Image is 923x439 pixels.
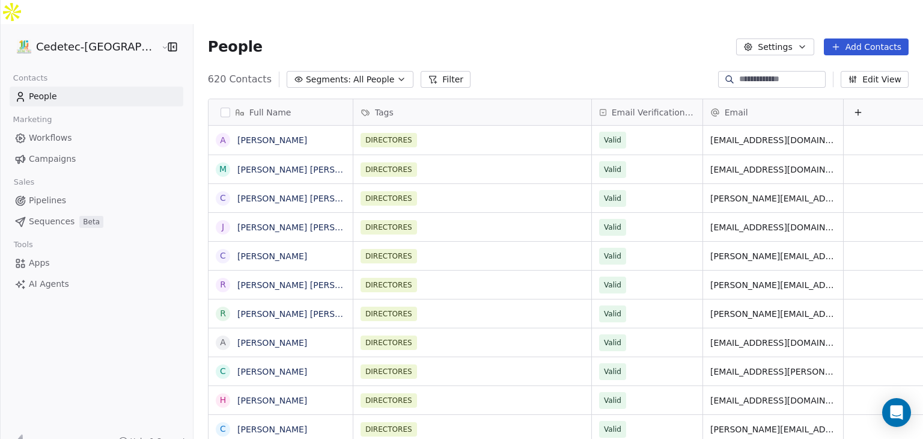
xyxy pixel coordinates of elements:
[8,111,57,129] span: Marketing
[604,308,621,320] span: Valid
[710,250,836,262] span: [PERSON_NAME][EMAIL_ADDRESS][PERSON_NAME][DOMAIN_NAME]
[220,423,226,435] div: C
[237,367,307,376] a: [PERSON_NAME]
[29,132,72,144] span: Workflows
[361,422,417,437] span: DIRECTORES
[604,134,621,146] span: Valid
[8,173,40,191] span: Sales
[736,38,814,55] button: Settings
[604,221,621,233] span: Valid
[237,425,307,434] a: [PERSON_NAME]
[306,73,351,86] span: Segments:
[710,279,836,291] span: [PERSON_NAME][EMAIL_ADDRESS][DOMAIN_NAME]
[208,72,272,87] span: 620 Contacts
[220,192,226,204] div: C
[353,73,394,86] span: All People
[824,38,909,55] button: Add Contacts
[36,39,158,55] span: Cedetec-[GEOGRAPHIC_DATA]
[29,194,66,207] span: Pipelines
[361,393,417,408] span: DIRECTORES
[219,163,227,176] div: M
[220,336,226,349] div: A
[375,106,394,118] span: Tags
[29,215,75,228] span: Sequences
[604,423,621,435] span: Valid
[79,216,103,228] span: Beta
[29,257,50,269] span: Apps
[29,153,76,165] span: Campaigns
[10,149,183,169] a: Campaigns
[710,192,836,204] span: [PERSON_NAME][EMAIL_ADDRESS][DOMAIN_NAME]
[8,69,53,87] span: Contacts
[361,162,417,177] span: DIRECTORES
[17,40,31,54] img: IMAGEN%2010%20A%C3%83%C2%91OS.png
[237,251,307,261] a: [PERSON_NAME]
[604,337,621,349] span: Valid
[237,338,307,348] a: [PERSON_NAME]
[710,221,836,233] span: [EMAIL_ADDRESS][DOMAIN_NAME]
[841,71,909,88] button: Edit View
[10,128,183,148] a: Workflows
[604,394,621,407] span: Valid
[361,220,417,235] span: DIRECTORES
[710,366,836,378] span: [EMAIL_ADDRESS][PERSON_NAME][DOMAIN_NAME]
[604,250,621,262] span: Valid
[710,308,836,320] span: [PERSON_NAME][EMAIL_ADDRESS][PERSON_NAME][PERSON_NAME][DOMAIN_NAME]
[10,191,183,210] a: Pipelines
[237,135,307,145] a: [PERSON_NAME]
[725,106,748,118] span: Email
[361,133,417,147] span: DIRECTORES
[882,398,911,427] div: Open Intercom Messenger
[237,309,380,319] a: [PERSON_NAME] [PERSON_NAME]
[237,165,380,174] a: [PERSON_NAME] [PERSON_NAME]
[220,394,227,407] div: H
[10,87,183,106] a: People
[237,396,307,405] a: [PERSON_NAME]
[604,192,621,204] span: Valid
[710,423,836,435] span: [PERSON_NAME][EMAIL_ADDRESS][DOMAIN_NAME]
[10,212,183,232] a: SequencesBeta
[29,278,69,290] span: AI Agents
[604,366,621,378] span: Valid
[14,37,153,57] button: Cedetec-[GEOGRAPHIC_DATA]
[249,106,291,118] span: Full Name
[361,307,417,321] span: DIRECTORES
[222,221,224,233] div: J
[10,253,183,273] a: Apps
[220,278,226,291] div: R
[237,280,380,290] a: [PERSON_NAME] [PERSON_NAME]
[29,90,57,103] span: People
[220,365,226,378] div: C
[361,364,417,379] span: DIRECTORES
[604,279,621,291] span: Valid
[592,99,702,125] div: Email Verification Status
[208,38,263,56] span: People
[703,99,843,125] div: Email
[220,307,226,320] div: R
[361,336,417,350] span: DIRECTORES
[710,337,836,349] span: [EMAIL_ADDRESS][DOMAIN_NAME]
[237,194,380,203] a: [PERSON_NAME] [PERSON_NAME]
[421,71,471,88] button: Filter
[220,250,226,262] div: C
[237,223,380,232] a: [PERSON_NAME] [PERSON_NAME]
[8,236,38,254] span: Tools
[361,249,417,263] span: DIRECTORES
[710,134,836,146] span: [EMAIL_ADDRESS][DOMAIN_NAME]
[220,134,226,147] div: A
[710,164,836,176] span: [EMAIL_ADDRESS][DOMAIN_NAME]
[361,278,417,292] span: DIRECTORES
[361,191,417,206] span: DIRECTORES
[710,394,836,407] span: [EMAIL_ADDRESS][DOMAIN_NAME]
[604,164,621,176] span: Valid
[353,99,591,125] div: Tags
[10,274,183,294] a: AI Agents
[209,99,353,125] div: Full Name
[612,106,695,118] span: Email Verification Status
